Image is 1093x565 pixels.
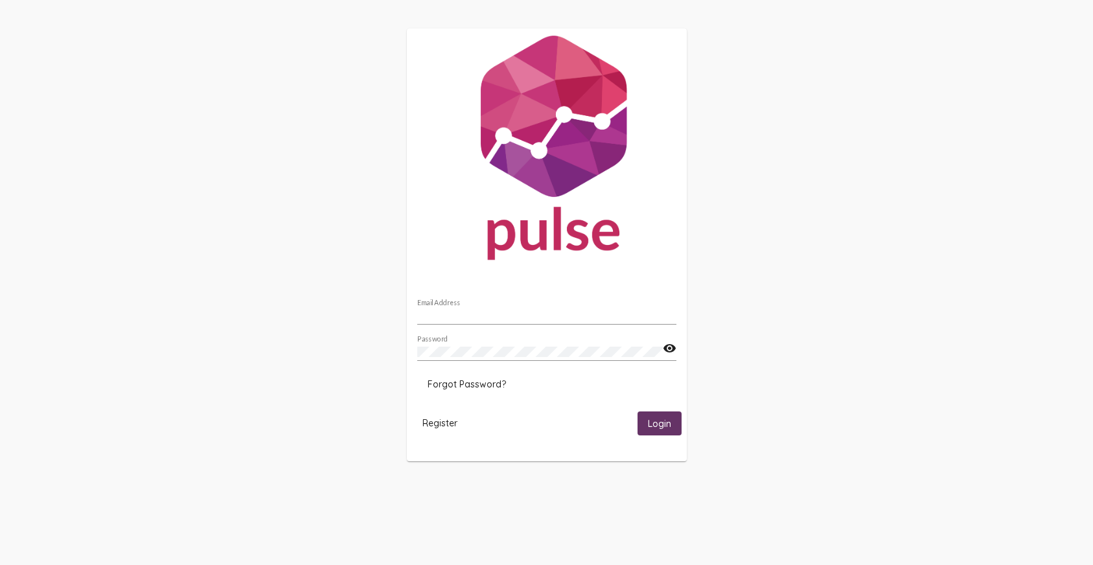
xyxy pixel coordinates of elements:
[422,417,457,429] span: Register
[638,411,682,435] button: Login
[428,378,506,390] span: Forgot Password?
[417,373,516,396] button: Forgot Password?
[412,411,468,435] button: Register
[663,341,676,356] mat-icon: visibility
[407,29,687,273] img: Pulse For Good Logo
[648,418,671,430] span: Login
